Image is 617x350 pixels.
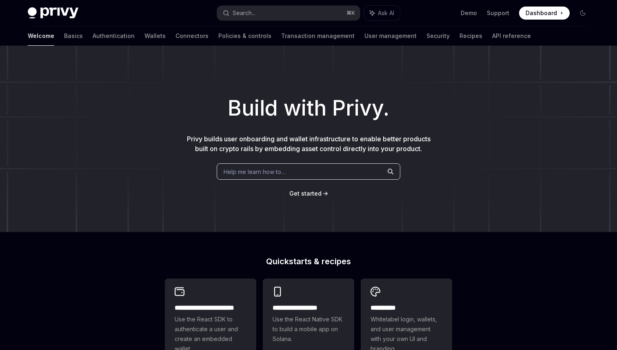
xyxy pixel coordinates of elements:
[28,26,54,46] a: Welcome
[217,6,360,20] button: Search...⌘K
[281,26,355,46] a: Transaction management
[526,9,557,17] span: Dashboard
[346,10,355,16] span: ⌘ K
[273,314,344,344] span: Use the React Native SDK to build a mobile app on Solana.
[459,26,482,46] a: Recipes
[364,26,417,46] a: User management
[487,9,509,17] a: Support
[289,190,322,197] span: Get started
[175,26,209,46] a: Connectors
[187,135,431,153] span: Privy builds user onboarding and wallet infrastructure to enable better products built on crypto ...
[144,26,166,46] a: Wallets
[576,7,589,20] button: Toggle dark mode
[364,6,400,20] button: Ask AI
[289,189,322,198] a: Get started
[93,26,135,46] a: Authentication
[519,7,570,20] a: Dashboard
[426,26,450,46] a: Security
[461,9,477,17] a: Demo
[378,9,394,17] span: Ask AI
[492,26,531,46] a: API reference
[218,26,271,46] a: Policies & controls
[28,7,78,19] img: dark logo
[64,26,83,46] a: Basics
[224,167,286,176] span: Help me learn how to…
[233,8,255,18] div: Search...
[13,92,604,124] h1: Build with Privy.
[165,257,452,265] h2: Quickstarts & recipes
